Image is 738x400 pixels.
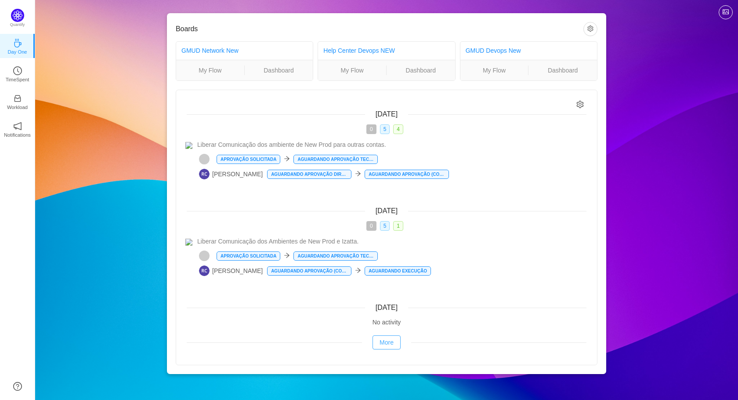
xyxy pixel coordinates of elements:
p: AGUARDANDO APROVAÇÃO TECH LEAD RPE [294,155,377,164]
a: Liberar Comunicação dos Ambientes de New Prod e Izatta. [197,237,586,246]
i: icon: arrow-right [284,156,290,162]
div: No activity [187,318,586,327]
a: icon: coffeeDay One [13,41,22,50]
p: Quantify [10,22,25,28]
p: AGUARDANDO APROVAÇÃO DIRETORIA [268,170,351,178]
i: icon: arrow-right [355,267,361,273]
span: 5 [380,221,390,231]
button: icon: picture [719,5,733,19]
i: icon: inbox [13,94,22,103]
a: GMUD Devops New [466,47,521,54]
a: Help Center Devops NEW [323,47,395,54]
i: icon: clock-circle [13,66,22,75]
span: [PERSON_NAME] [199,169,263,179]
a: Dashboard [528,65,597,75]
p: Workload [7,103,28,111]
a: My Flow [176,65,244,75]
p: Aguardando Aprovação (Command Center) [365,170,449,178]
p: AGUARDANDO APROVAÇÃO TECH LEAD RPE [294,252,377,260]
button: icon: setting [583,22,597,36]
i: icon: coffee [13,39,22,47]
p: Notifications [4,131,31,139]
span: 1 [393,221,403,231]
p: Day One [7,48,27,56]
span: Liberar Comunicação dos ambiente de New Prod para outras contas. [197,140,386,149]
span: [DATE] [376,207,398,215]
span: 0 [366,124,376,134]
img: RC [199,169,210,179]
a: Dashboard [245,65,313,75]
span: 0 [366,221,376,231]
p: AGUARDANDO EXECUÇÃO [365,267,430,275]
span: Liberar Comunicação dos Ambientes de New Prod e Izatta. [197,237,358,246]
img: RC [199,265,210,276]
span: 5 [380,124,390,134]
i: icon: arrow-right [284,252,290,258]
img: Quantify [11,9,24,22]
a: icon: notificationNotifications [13,124,22,133]
a: My Flow [460,65,528,75]
a: Dashboard [387,65,455,75]
p: TimeSpent [6,76,29,84]
button: More [373,335,401,349]
i: icon: arrow-right [355,171,361,177]
p: Aprovação Solicitada [217,155,280,164]
span: [PERSON_NAME] [199,265,263,276]
a: icon: inboxWorkload [13,97,22,105]
a: My Flow [318,65,386,75]
a: icon: question-circle [13,382,22,391]
i: icon: notification [13,122,22,131]
span: [DATE] [376,304,398,311]
a: Liberar Comunicação dos ambiente de New Prod para outras contas. [197,140,586,149]
p: Aguardando Aprovação (Command Center) [268,267,351,275]
h3: Boards [176,25,583,33]
i: icon: setting [576,101,584,108]
p: Aprovação Solicitada [217,252,280,260]
a: icon: clock-circleTimeSpent [13,69,22,78]
a: GMUD Network New [181,47,239,54]
span: 4 [393,124,403,134]
span: [DATE] [376,110,398,118]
